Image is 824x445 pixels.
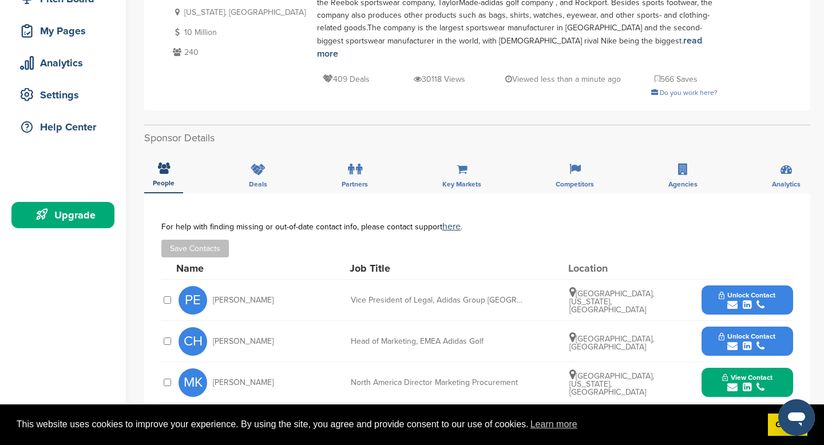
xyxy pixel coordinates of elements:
[569,334,654,352] span: [GEOGRAPHIC_DATA], [GEOGRAPHIC_DATA]
[351,296,522,304] div: Vice President of Legal, Adidas Group [GEOGRAPHIC_DATA]
[556,181,594,188] span: Competitors
[719,291,775,299] span: Unlock Contact
[442,221,461,232] a: here
[11,18,114,44] a: My Pages
[144,130,810,146] h2: Sponsor Details
[569,289,654,315] span: [GEOGRAPHIC_DATA], [US_STATE], [GEOGRAPHIC_DATA]
[17,53,114,73] div: Analytics
[11,114,114,140] a: Help Center
[768,414,807,436] a: dismiss cookie message
[153,180,175,186] span: People
[161,240,229,257] button: Save Contacts
[722,374,772,382] span: View Contact
[249,181,267,188] span: Deals
[170,25,306,39] p: 10 Million
[11,202,114,228] a: Upgrade
[505,72,621,86] p: Viewed less than a minute ago
[17,117,114,137] div: Help Center
[161,222,793,231] div: For help with finding missing or out-of-date contact info, please contact support .
[213,296,274,304] span: [PERSON_NAME]
[351,379,522,387] div: North America Director Marketing Procurement
[772,181,801,188] span: Analytics
[442,181,481,188] span: Key Markets
[414,72,465,86] p: 30118 Views
[17,205,114,225] div: Upgrade
[568,263,654,273] div: Location
[705,283,789,317] button: Unlock Contact
[660,89,718,97] span: Do you work here?
[170,5,306,19] p: [US_STATE], [GEOGRAPHIC_DATA]
[708,365,786,400] button: View Contact
[323,72,370,86] p: 409 Deals
[179,327,207,356] span: CH
[179,286,207,315] span: PE
[705,324,789,359] button: Unlock Contact
[17,416,759,433] span: This website uses cookies to improve your experience. By using the site, you agree and provide co...
[213,337,274,345] span: [PERSON_NAME]
[569,371,654,397] span: [GEOGRAPHIC_DATA], [US_STATE], [GEOGRAPHIC_DATA]
[170,45,306,59] p: 240
[176,263,302,273] div: Name
[529,416,579,433] a: learn more about cookies
[179,368,207,397] span: MK
[11,50,114,76] a: Analytics
[719,332,775,340] span: Unlock Contact
[213,379,274,387] span: [PERSON_NAME]
[17,21,114,41] div: My Pages
[17,85,114,105] div: Settings
[778,399,815,436] iframe: Button to launch messaging window
[342,181,368,188] span: Partners
[668,181,698,188] span: Agencies
[651,89,718,97] a: Do you work here?
[350,263,521,273] div: Job Title
[351,337,522,345] div: Head of Marketing, EMEA Adidas Golf
[11,82,114,108] a: Settings
[655,72,698,86] p: 566 Saves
